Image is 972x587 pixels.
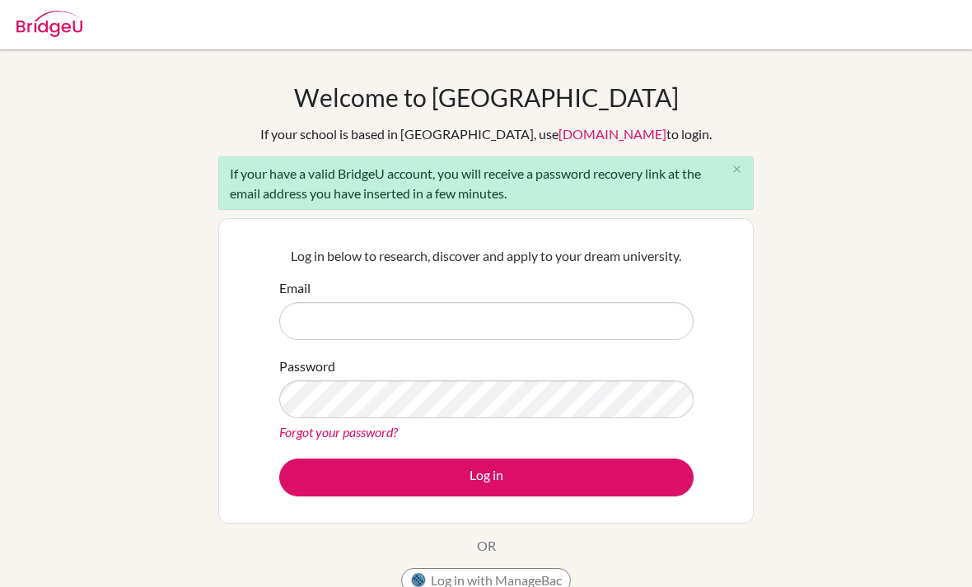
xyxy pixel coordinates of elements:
div: If your school is based in [GEOGRAPHIC_DATA], use to login. [260,124,712,144]
button: Log in [279,459,694,496]
a: [DOMAIN_NAME] [558,126,666,142]
a: Forgot your password? [279,424,398,440]
label: Email [279,278,311,298]
img: Bridge-U [16,11,82,37]
i: close [731,163,743,175]
p: OR [477,536,496,556]
h1: Welcome to [GEOGRAPHIC_DATA] [294,82,679,112]
p: Log in below to research, discover and apply to your dream university. [279,246,694,266]
div: If your have a valid BridgeU account, you will receive a password recovery link at the email addr... [218,156,754,210]
label: Password [279,356,335,376]
button: Close [720,157,753,182]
